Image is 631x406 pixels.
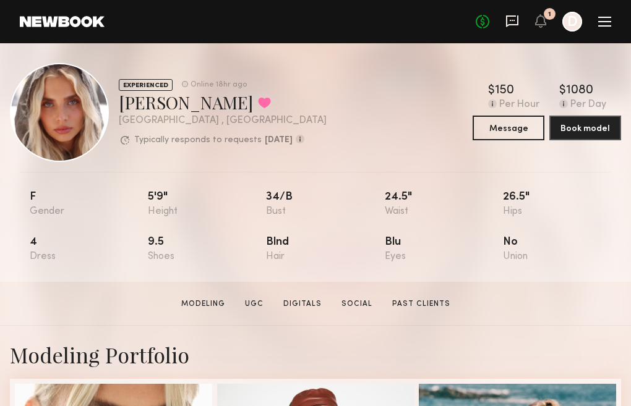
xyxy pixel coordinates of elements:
div: 34/b [266,192,384,217]
a: Past Clients [387,298,455,310]
div: 9.5 [148,237,266,262]
a: Social [337,298,377,310]
div: $ [488,85,495,97]
div: F [30,192,148,217]
button: Book model [549,116,621,140]
div: Modeling Portfolio [10,340,621,369]
button: Message [473,116,544,140]
div: [GEOGRAPHIC_DATA] , [GEOGRAPHIC_DATA] [119,116,327,126]
div: Online 18hr ago [191,81,247,89]
div: Blnd [266,237,384,262]
div: 1 [548,11,551,18]
div: 150 [495,85,514,97]
div: 26.5" [503,192,621,217]
div: 1080 [566,85,593,97]
div: 4 [30,237,148,262]
div: Per Day [570,99,606,111]
div: Per Hour [499,99,539,111]
div: 24.5" [385,192,503,217]
a: Modeling [176,298,230,310]
div: 5'9" [148,192,266,217]
a: UGC [240,298,268,310]
div: Blu [385,237,503,262]
div: [PERSON_NAME] [119,91,327,114]
div: $ [559,85,566,97]
b: [DATE] [265,136,293,145]
div: EXPERIENCED [119,79,173,91]
div: No [503,237,621,262]
p: Typically responds to requests [134,136,262,145]
a: D [562,12,582,32]
a: Digitals [278,298,327,310]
